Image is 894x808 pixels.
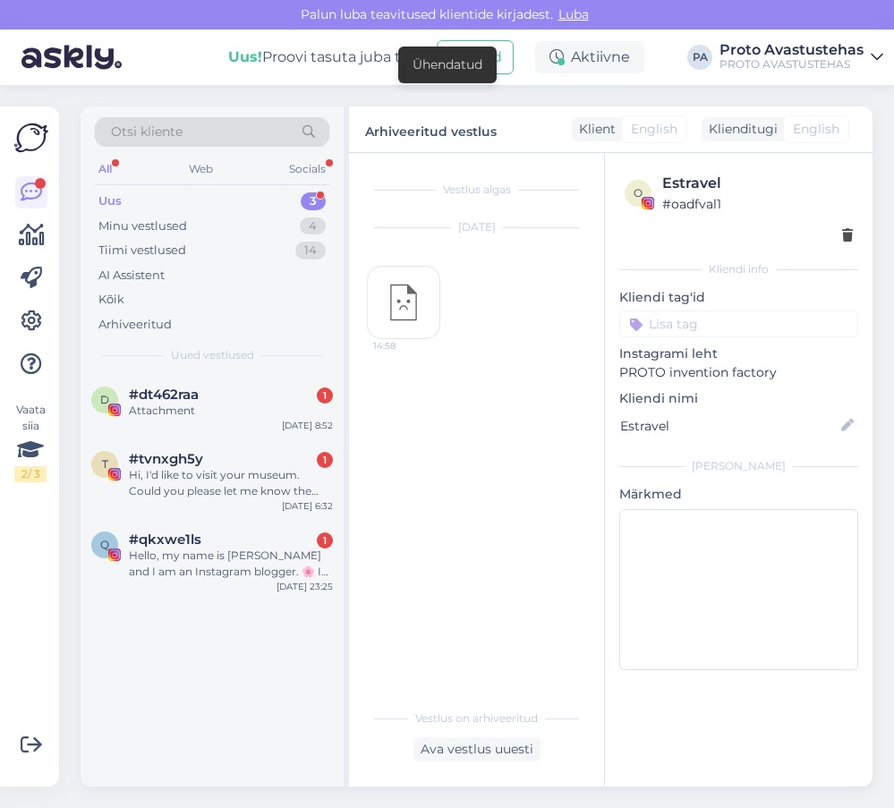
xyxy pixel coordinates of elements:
[553,6,594,22] span: Luba
[228,47,430,68] div: Proovi tasuta juba täna:
[129,532,201,548] span: #qkxwe1ls
[129,387,199,403] span: #dt462raa
[301,192,326,210] div: 3
[634,186,643,200] span: o
[367,219,586,235] div: [DATE]
[14,121,48,155] img: Askly Logo
[295,242,326,259] div: 14
[102,457,108,471] span: t
[619,261,858,277] div: Kliendi info
[185,157,217,181] div: Web
[285,157,329,181] div: Socials
[619,363,858,382] p: PROTO invention factory
[619,288,858,307] p: Kliendi tag'id
[317,387,333,404] div: 1
[702,120,778,139] div: Klienditugi
[619,344,858,363] p: Instagrami leht
[228,48,262,65] b: Uus!
[631,120,677,139] span: English
[129,548,333,580] div: Hello, my name is [PERSON_NAME] and I am an Instagram blogger. 🌸 I share tips on interesting rest...
[413,737,541,761] div: Ava vestlus uuesti
[413,55,482,74] div: Ühendatud
[98,192,122,210] div: Uus
[14,466,47,482] div: 2 / 3
[365,117,497,141] label: Arhiveeritud vestlus
[719,57,864,72] div: PROTO AVASTUSTEHAS
[129,403,333,419] div: Attachment
[129,467,333,499] div: Hi, I'd like to visit your museum. Could you please let me know the opening hours for Thursdays?
[100,393,109,406] span: d
[317,532,333,549] div: 1
[535,41,644,73] div: Aktiivne
[98,217,187,235] div: Minu vestlused
[277,580,333,593] div: [DATE] 23:25
[415,710,538,727] span: Vestlus on arhiveeritud
[98,316,172,334] div: Arhiveeritud
[619,485,858,504] p: Märkmed
[620,416,838,436] input: Lisa nimi
[98,242,186,259] div: Tiimi vestlused
[282,499,333,513] div: [DATE] 6:32
[14,402,47,482] div: Vaata siia
[282,419,333,432] div: [DATE] 8:52
[373,339,440,353] span: 14:58
[662,173,853,194] div: Estravel
[662,194,853,214] div: # oadfval1
[619,458,858,474] div: [PERSON_NAME]
[619,389,858,408] p: Kliendi nimi
[619,310,858,337] input: Lisa tag
[111,123,183,141] span: Otsi kliente
[98,291,124,309] div: Kõik
[793,120,839,139] span: English
[171,347,254,363] span: Uued vestlused
[367,182,586,198] div: Vestlus algas
[687,45,712,70] div: PA
[719,43,864,57] div: Proto Avastustehas
[100,538,109,551] span: q
[95,157,115,181] div: All
[98,267,165,285] div: AI Assistent
[572,120,616,139] div: Klient
[368,267,439,338] img: attachment
[129,451,203,467] span: #tvnxgh5y
[300,217,326,235] div: 4
[317,452,333,468] div: 1
[719,43,883,72] a: Proto AvastustehasPROTO AVASTUSTEHAS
